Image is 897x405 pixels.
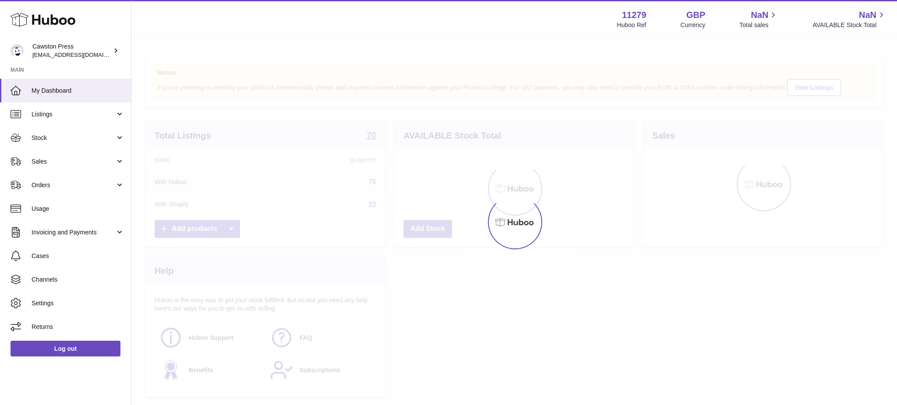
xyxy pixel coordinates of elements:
span: NaN [751,9,768,21]
div: Cawston Press [32,42,111,59]
img: internalAdmin-11279@internal.huboo.com [11,44,24,57]
span: Settings [32,299,124,307]
span: AVAILABLE Stock Total [812,21,886,29]
strong: GBP [686,9,705,21]
span: Returns [32,323,124,331]
span: NaN [859,9,876,21]
span: Sales [32,157,115,166]
strong: 11279 [622,9,646,21]
span: Listings [32,110,115,119]
span: Usage [32,205,124,213]
span: Total sales [739,21,778,29]
span: [EMAIL_ADDRESS][DOMAIN_NAME] [32,51,129,58]
span: Cases [32,252,124,260]
a: NaN Total sales [739,9,778,29]
span: My Dashboard [32,87,124,95]
span: Stock [32,134,115,142]
div: Currency [681,21,706,29]
a: NaN AVAILABLE Stock Total [812,9,886,29]
a: Log out [11,341,120,356]
span: Invoicing and Payments [32,228,115,237]
div: Huboo Ref [617,21,646,29]
span: Orders [32,181,115,189]
span: Channels [32,276,124,284]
